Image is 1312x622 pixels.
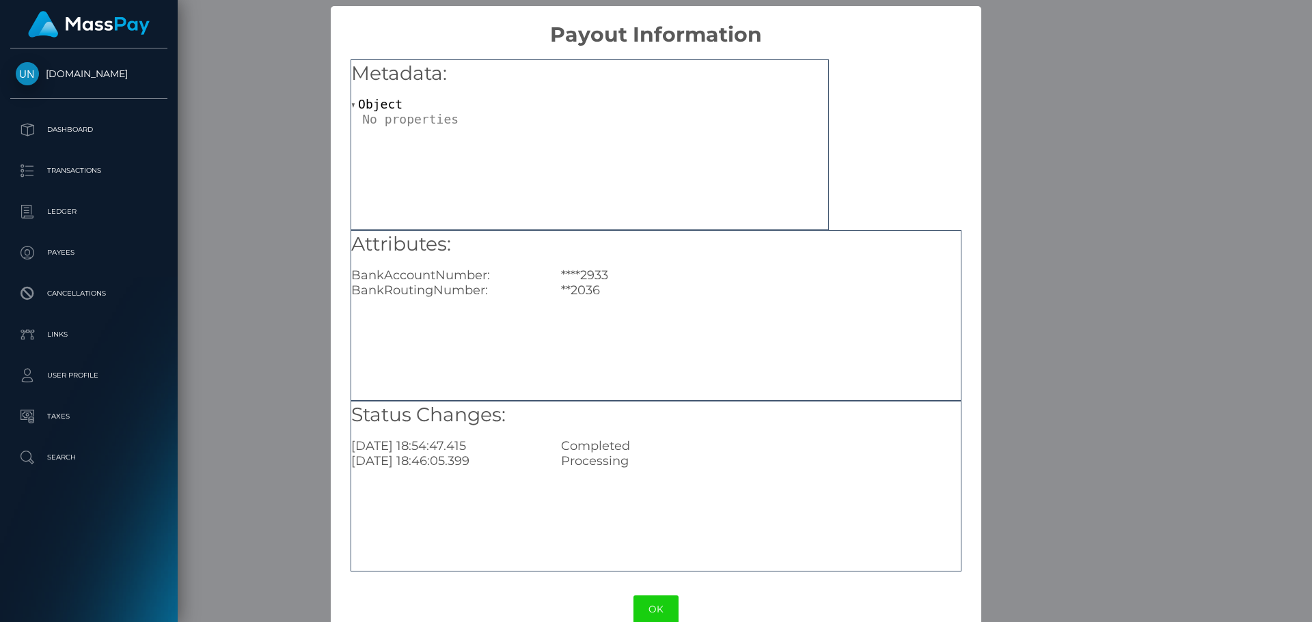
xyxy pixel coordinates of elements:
p: Cancellations [16,283,162,304]
h5: Status Changes: [351,401,961,429]
p: Dashboard [16,119,162,140]
img: MassPay Logo [28,11,150,38]
div: BankAccountNumber: [341,268,551,283]
h2: Payout Information [331,6,981,47]
h5: Metadata: [351,60,828,87]
p: User Profile [16,365,162,386]
div: Processing [551,453,970,468]
p: Links [16,324,162,345]
p: Search [16,447,162,468]
p: Payees [16,242,162,263]
div: BankRoutingNumber: [341,283,551,298]
p: Ledger [16,201,162,222]
div: [DATE] 18:54:47.415 [341,438,551,453]
h5: Attributes: [351,231,961,258]
p: Taxes [16,406,162,427]
span: Object [358,97,402,111]
p: Transactions [16,160,162,181]
span: [DOMAIN_NAME] [10,68,167,80]
img: Unlockt.me [16,62,39,85]
div: Completed [551,438,970,453]
div: [DATE] 18:46:05.399 [341,453,551,468]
